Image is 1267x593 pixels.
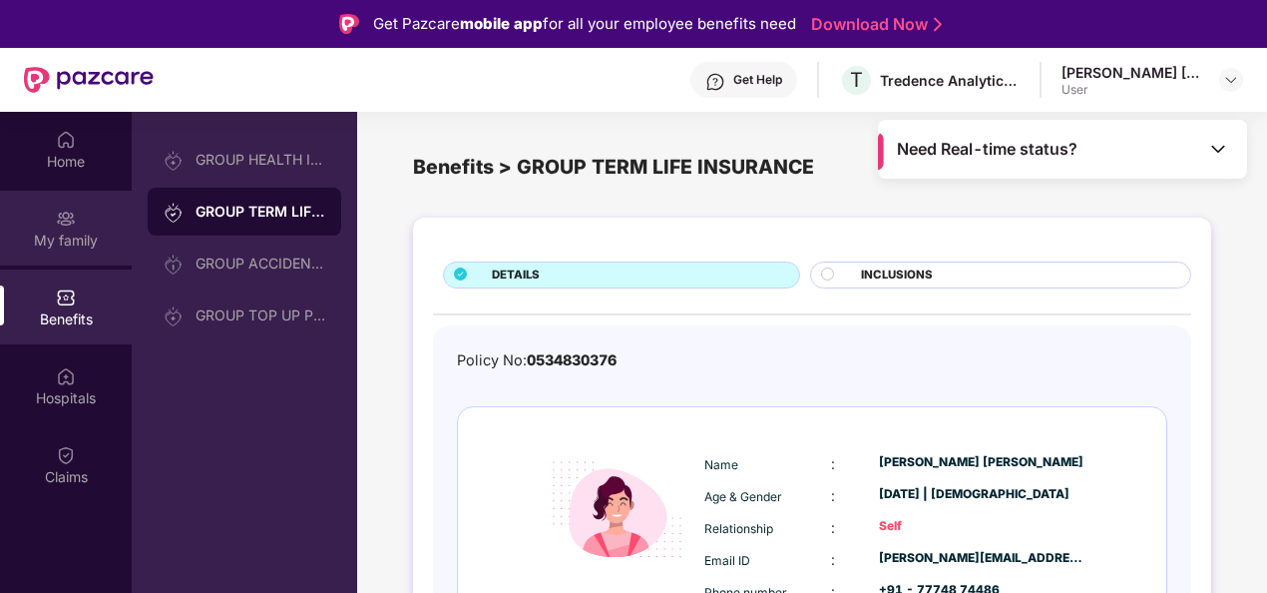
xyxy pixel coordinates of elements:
[705,72,725,92] img: svg+xml;base64,PHN2ZyBpZD0iSGVscC0zMngzMiIgeG1sbnM9Imh0dHA6Ly93d3cudzMub3JnLzIwMDAvc3ZnIiB3aWR0aD...
[56,366,76,386] img: svg+xml;base64,PHN2ZyBpZD0iSG9zcGl0YWxzIiB4bWxucz0iaHR0cDovL3d3dy53My5vcmcvMjAwMC9zdmciIHdpZHRoPS...
[879,517,1084,536] div: Self
[1061,63,1201,82] div: [PERSON_NAME] [PERSON_NAME]
[704,521,773,536] span: Relationship
[850,68,863,92] span: T
[164,203,184,223] img: svg+xml;base64,PHN2ZyB3aWR0aD0iMjAiIGhlaWdodD0iMjAiIHZpZXdCb3g9IjAgMCAyMCAyMCIgZmlsbD0ibm9uZSIgeG...
[56,288,76,307] img: svg+xml;base64,PHN2ZyBpZD0iQmVuZWZpdHMiIHhtbG5zPSJodHRwOi8vd3d3LnczLm9yZy8yMDAwL3N2ZyIgd2lkdGg9Ij...
[56,209,76,229] img: svg+xml;base64,PHN2ZyB3aWR0aD0iMjAiIGhlaWdodD0iMjAiIHZpZXdCb3g9IjAgMCAyMCAyMCIgZmlsbD0ibm9uZSIgeG...
[879,453,1084,472] div: [PERSON_NAME] [PERSON_NAME]
[897,139,1077,160] span: Need Real-time status?
[879,549,1084,568] div: [PERSON_NAME][EMAIL_ADDRESS][PERSON_NAME][DOMAIN_NAME]
[164,306,184,326] img: svg+xml;base64,PHN2ZyB3aWR0aD0iMjAiIGhlaWdodD0iMjAiIHZpZXdCb3g9IjAgMCAyMCAyMCIgZmlsbD0ibm9uZSIgeG...
[196,256,325,272] div: GROUP ACCIDENTAL INSURANCE
[460,14,543,33] strong: mobile app
[196,152,325,168] div: GROUP HEALTH INSURANCE
[831,455,835,472] span: :
[492,267,540,285] span: DETAILS
[413,152,1211,183] div: Benefits > GROUP TERM LIFE INSURANCE
[164,151,184,171] img: svg+xml;base64,PHN2ZyB3aWR0aD0iMjAiIGhlaWdodD0iMjAiIHZpZXdCb3g9IjAgMCAyMCAyMCIgZmlsbD0ibm9uZSIgeG...
[831,551,835,568] span: :
[831,519,835,536] span: :
[1208,139,1228,159] img: Toggle Icon
[831,487,835,504] span: :
[339,14,359,34] img: Logo
[56,130,76,150] img: svg+xml;base64,PHN2ZyBpZD0iSG9tZSIgeG1sbnM9Imh0dHA6Ly93d3cudzMub3JnLzIwMDAvc3ZnIiB3aWR0aD0iMjAiIG...
[56,445,76,465] img: svg+xml;base64,PHN2ZyBpZD0iQ2xhaW0iIHhtbG5zPSJodHRwOi8vd3d3LnczLm9yZy8yMDAwL3N2ZyIgd2lkdGg9IjIwIi...
[457,349,617,372] div: Policy No:
[704,553,750,568] span: Email ID
[535,427,699,592] img: icon
[196,202,325,222] div: GROUP TERM LIFE INSURANCE
[704,457,738,472] span: Name
[1223,72,1239,88] img: svg+xml;base64,PHN2ZyBpZD0iRHJvcGRvd24tMzJ4MzIiIHhtbG5zPSJodHRwOi8vd3d3LnczLm9yZy8yMDAwL3N2ZyIgd2...
[373,12,796,36] div: Get Pazcare for all your employee benefits need
[704,489,782,504] span: Age & Gender
[24,67,154,93] img: New Pazcare Logo
[1061,82,1201,98] div: User
[164,255,184,275] img: svg+xml;base64,PHN2ZyB3aWR0aD0iMjAiIGhlaWdodD0iMjAiIHZpZXdCb3g9IjAgMCAyMCAyMCIgZmlsbD0ibm9uZSIgeG...
[879,485,1084,504] div: [DATE] | [DEMOGRAPHIC_DATA]
[934,14,942,35] img: Stroke
[811,14,936,35] a: Download Now
[196,307,325,323] div: GROUP TOP UP POLICY
[527,351,617,368] span: 0534830376
[861,267,933,285] span: INCLUSIONS
[880,71,1020,90] div: Tredence Analytics Solutions Private Limited
[733,72,782,88] div: Get Help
